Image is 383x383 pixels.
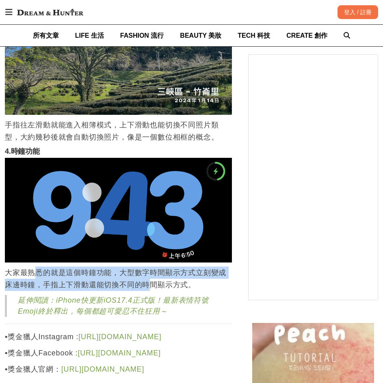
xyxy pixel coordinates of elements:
[286,25,327,46] a: CREATE 創作
[5,10,232,114] img: iOS17新功能！iPhone待機模式秒變「放大時鐘」功能教學，多款選擇模式超有趣～
[5,267,232,291] p: 大家最熟悉的就是這個時鐘功能，大型數字時間顯示方式立刻變成床邊時鐘，手指上下滑動還能切換不同的時間顯示方式。
[78,333,161,341] a: [URL][DOMAIN_NAME]
[5,363,232,375] p: ▪獎金獵人官網：
[180,32,221,39] span: BEAUTY 美妝
[120,25,164,46] a: FASHION 流行
[33,32,59,39] span: 所有文章
[78,349,160,357] a: [URL][DOMAIN_NAME]
[61,365,144,373] a: [URL][DOMAIN_NAME]
[18,296,209,315] a: 延伸閱讀：iPhone快更新iOS17.4正式版！最新表情符號Emoji終於釋出，每個都超可愛忍不住狂用～
[75,32,104,39] span: LIFE 生活
[33,25,59,46] a: 所有文章
[286,32,327,39] span: CREATE 創作
[5,147,232,156] h3: 4.時鐘功能
[238,32,270,39] span: TECH 科技
[75,25,104,46] a: LIFE 生活
[5,158,232,263] img: iOS17新功能！iPhone待機模式秒變「放大時鐘」功能教學，多款選擇模式超有趣～
[120,32,164,39] span: FASHION 流行
[13,5,87,19] img: Dream & Hunter
[5,119,232,143] p: 手指往左滑動就能進入相簿模式，上下滑動也能切換不同照片類型，大約幾秒後就會自動切換照片，像是一個數位相框的概念。
[338,5,378,19] div: 登入 / 註冊
[5,331,232,343] p: ▪獎金獵人Instagram :
[5,347,232,359] p: ▪獎金獵人Facebook :
[180,25,221,46] a: BEAUTY 美妝
[238,25,270,46] a: TECH 科技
